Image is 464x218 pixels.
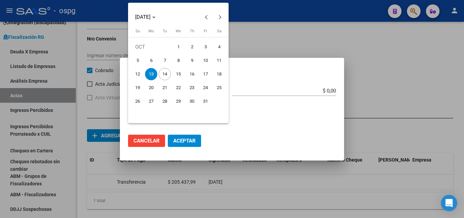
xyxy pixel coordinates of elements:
span: 13 [145,68,157,80]
span: 28 [159,95,171,107]
span: 14 [159,68,171,80]
span: 23 [186,82,198,94]
button: October 9, 2025 [185,54,199,67]
button: October 22, 2025 [172,81,185,95]
button: October 24, 2025 [199,81,212,95]
span: Mo [148,29,154,33]
button: October 8, 2025 [172,54,185,67]
span: 21 [159,82,171,94]
span: 18 [213,68,225,80]
button: Previous month [200,10,213,24]
span: 2 [186,41,198,53]
button: October 28, 2025 [158,95,172,108]
span: We [176,29,181,33]
span: Sa [217,29,221,33]
button: October 27, 2025 [144,95,158,108]
button: Next month [213,10,227,24]
button: October 23, 2025 [185,81,199,95]
span: 8 [172,54,184,67]
span: 24 [199,82,212,94]
button: October 11, 2025 [212,54,226,67]
button: October 18, 2025 [212,67,226,81]
button: Choose month and year [132,11,158,23]
span: 17 [199,68,212,80]
button: October 29, 2025 [172,95,185,108]
span: 1 [172,41,184,53]
span: 12 [131,68,144,80]
button: October 30, 2025 [185,95,199,108]
span: 29 [172,95,184,107]
button: October 31, 2025 [199,95,212,108]
span: 11 [213,54,225,67]
span: 27 [145,95,157,107]
span: 10 [199,54,212,67]
button: October 10, 2025 [199,54,212,67]
button: October 25, 2025 [212,81,226,95]
button: October 3, 2025 [199,40,212,54]
span: 7 [159,54,171,67]
span: Fr [204,29,207,33]
td: OCT [131,40,172,54]
button: October 16, 2025 [185,67,199,81]
span: 30 [186,95,198,107]
span: Su [136,29,140,33]
span: 5 [131,54,144,67]
button: October 26, 2025 [131,95,144,108]
button: October 6, 2025 [144,54,158,67]
button: October 14, 2025 [158,67,172,81]
span: 15 [172,68,184,80]
span: 25 [213,82,225,94]
span: 31 [199,95,212,107]
button: October 17, 2025 [199,67,212,81]
button: October 2, 2025 [185,40,199,54]
button: October 13, 2025 [144,67,158,81]
button: October 1, 2025 [172,40,185,54]
span: 3 [199,41,212,53]
div: Open Intercom Messenger [441,195,457,211]
span: 20 [145,82,157,94]
button: October 7, 2025 [158,54,172,67]
span: 6 [145,54,157,67]
span: 4 [213,41,225,53]
span: [DATE] [135,14,150,20]
span: 22 [172,82,184,94]
span: 9 [186,54,198,67]
button: October 15, 2025 [172,67,185,81]
button: October 4, 2025 [212,40,226,54]
button: October 5, 2025 [131,54,144,67]
button: October 12, 2025 [131,67,144,81]
span: 26 [131,95,144,107]
span: 16 [186,68,198,80]
span: Th [190,29,194,33]
button: October 20, 2025 [144,81,158,95]
span: Tu [163,29,167,33]
button: October 21, 2025 [158,81,172,95]
span: 19 [131,82,144,94]
button: October 19, 2025 [131,81,144,95]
